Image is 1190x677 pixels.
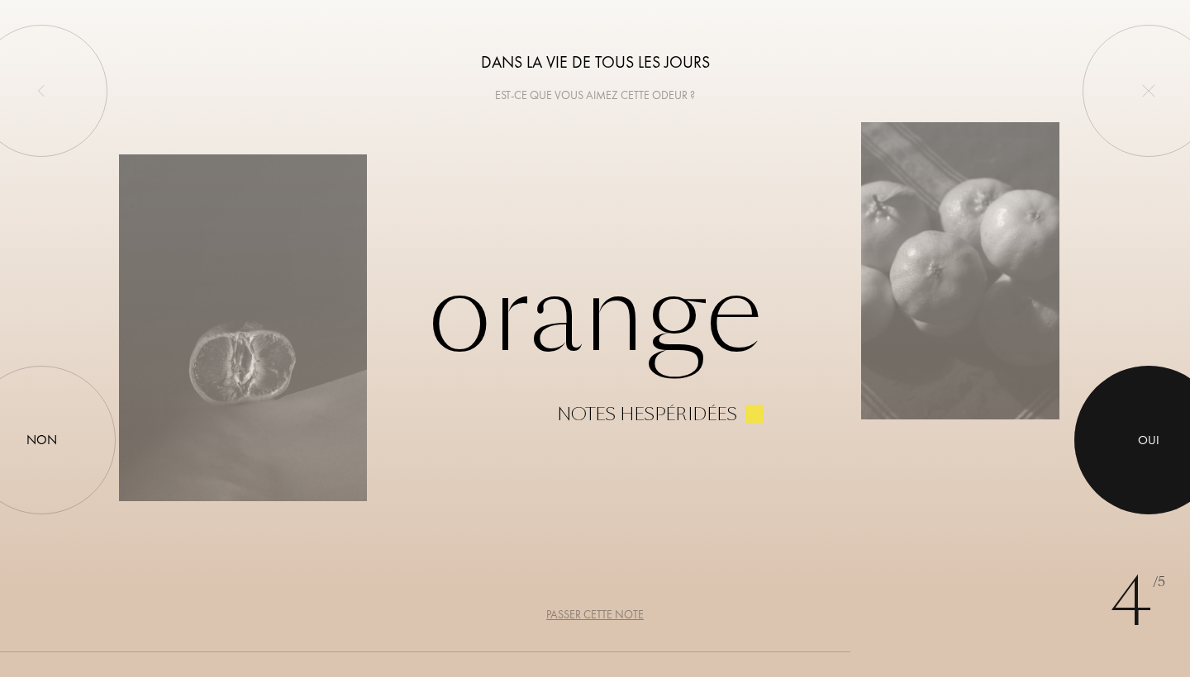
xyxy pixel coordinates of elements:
img: quit_onboard.svg [1142,84,1155,97]
img: left_onboard.svg [35,84,48,97]
div: Passer cette note [546,606,644,623]
div: Non [26,430,57,450]
div: Oui [1138,431,1159,450]
div: Notes hespéridées [557,405,737,424]
div: Orange [119,254,1071,424]
div: 4 [1110,553,1165,652]
span: /5 [1153,573,1165,592]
